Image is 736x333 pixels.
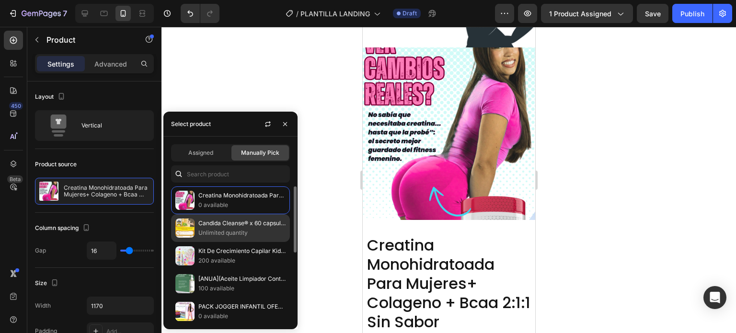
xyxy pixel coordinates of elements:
[87,242,116,259] input: Auto
[46,34,128,46] p: Product
[94,59,127,69] p: Advanced
[35,277,60,290] div: Size
[680,9,704,19] div: Publish
[703,286,726,309] div: Open Intercom Messenger
[63,8,67,19] p: 7
[7,175,23,183] div: Beta
[35,160,77,169] div: Product source
[175,191,195,210] img: collections
[4,4,71,23] button: 7
[672,4,713,23] button: Publish
[175,246,195,265] img: collections
[171,120,211,128] div: Select product
[198,284,286,293] p: 100 available
[198,302,286,311] p: PACK JOGGER INFANTIL OFERTA NIÑO Y NIÑA
[175,218,195,238] img: collections
[241,149,279,157] span: Manually Pick
[181,4,219,23] div: Undo/Redo
[9,102,23,110] div: 450
[541,4,633,23] button: 1 product assigned
[549,9,611,19] span: 1 product assigned
[198,256,286,265] p: 200 available
[296,9,299,19] span: /
[637,4,668,23] button: Save
[198,246,286,256] p: Kit De Crecimiento Capilar Kids And Baby
[198,191,286,200] p: Creatina Monohidratoada Para Mujeres+ Colageno + Bcaa 2:1:1 Sin Sabor
[39,182,58,201] img: product feature img
[35,222,92,235] div: Column spacing
[35,91,67,103] div: Layout
[35,301,51,310] div: Width
[64,184,149,198] p: Creatina Monohidratoada Para Mujeres+ Colageno + Bcaa 2:1:1 Sin Sabor
[175,274,195,293] img: collections
[645,10,661,18] span: Save
[300,9,370,19] span: PLANTILLA LANDING
[188,149,213,157] span: Assigned
[47,59,74,69] p: Settings
[87,297,153,314] input: Auto
[402,9,417,18] span: Draft
[198,311,286,321] p: 0 available
[198,200,286,210] p: 0 available
[363,27,535,333] iframe: Design area
[198,218,286,228] p: Candida Cleanse® x 60 capsulas
[81,115,140,137] div: Vertical
[198,228,286,238] p: Unlimited quantity
[171,165,290,183] input: Search in Settings & Advanced
[175,302,195,321] img: collections
[198,274,286,284] p: [ANUA](Aceite Limpiador Control de Poros, 200 ml)Heartleaf Pore Control Cleansing Oil –
[35,246,46,255] div: Gap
